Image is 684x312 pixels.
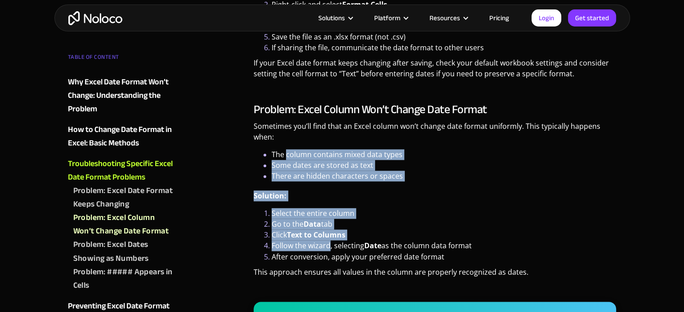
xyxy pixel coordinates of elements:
li: After conversion, apply your preferred date format [272,251,617,262]
div: Resources [418,12,478,24]
a: Problem: Excel Column Won’t Change Date Format [73,211,177,238]
a: Problem: ##### Appears in Cells [73,265,177,292]
p: This approach ensures all values in the column are properly recognized as dates. [254,266,617,284]
strong: Date [364,241,381,250]
li: Select the entire column [272,208,617,219]
p: Sometimes you’ll find that an Excel column won’t change date format uniformly. This typically hap... [254,121,617,149]
a: How to Change Date Format in Excel: Basic Methods [68,123,177,150]
strong: Solution: [254,191,286,201]
p: If your Excel date format keeps changing after saving, check your default workbook settings and c... [254,57,617,86]
li: Save the file as an .xlsx format (not .csv) [272,31,617,42]
h3: Problem: Excel Column Won’t Change Date Format [254,103,617,116]
li: Click [272,229,617,240]
a: Get started [568,9,616,26]
strong: Text to Columns [287,230,345,240]
div: TABLE OF CONTENT [68,50,177,68]
a: Troubleshooting Specific Excel Date Format Problems [68,157,177,184]
div: Platform [374,12,400,24]
div: Solutions [307,12,363,24]
a: Problem: Excel Dates Showing as Numbers [73,238,177,265]
li: Some dates are stored as text [272,160,617,171]
li: Follow the wizard, selecting as the column data format [272,240,617,251]
li: If sharing the file, communicate the date format to other users [272,42,617,53]
div: Resources [429,12,460,24]
div: Platform [363,12,418,24]
li: Go to the tab [272,219,617,229]
a: home [68,11,122,25]
strong: Data [304,219,321,229]
li: The column contains mixed data types [272,149,617,160]
a: Pricing [478,12,520,24]
li: There are hidden characters or spaces [272,171,617,181]
a: Login [532,9,561,26]
div: Solutions [318,12,345,24]
a: Problem: Excel Date Format Keeps Changing [73,184,177,211]
a: Why Excel Date Format Won’t Change: Understanding the Problem [68,75,177,116]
